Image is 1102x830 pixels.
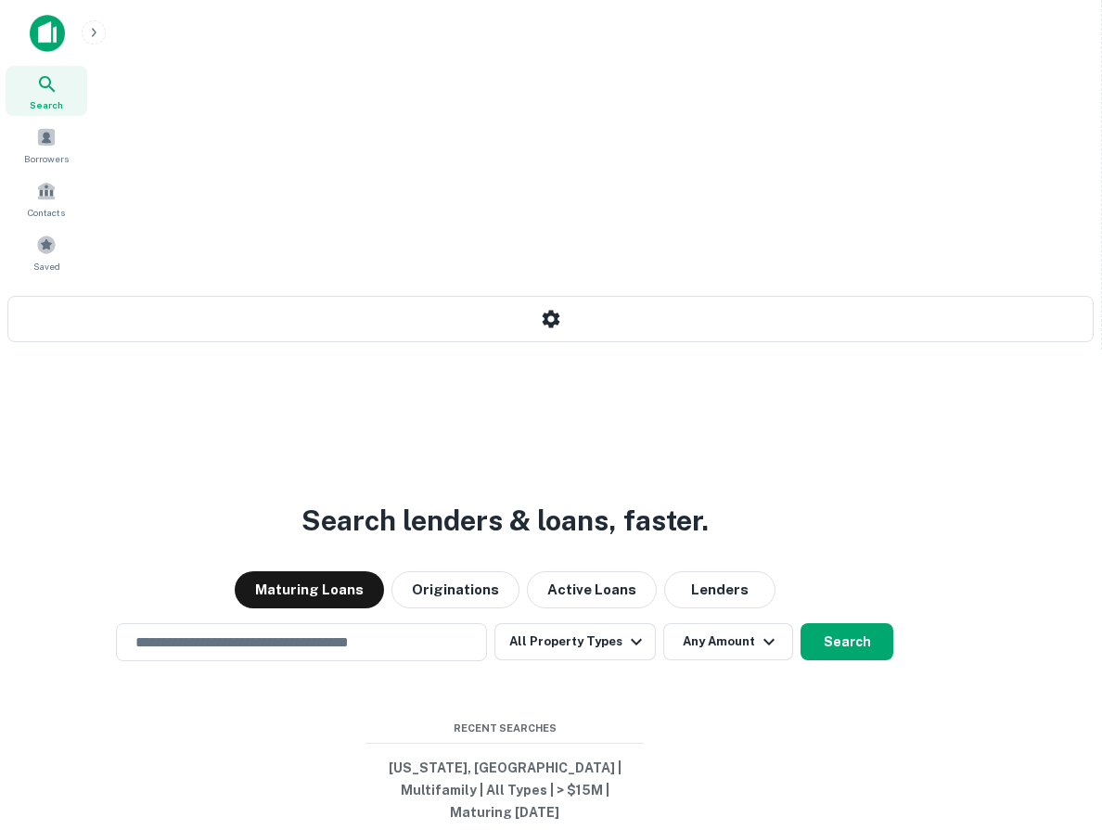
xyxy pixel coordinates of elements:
[527,571,657,608] button: Active Loans
[6,173,87,223] a: Contacts
[391,571,519,608] button: Originations
[365,721,644,736] span: Recent Searches
[6,120,87,170] a: Borrowers
[30,97,63,112] span: Search
[664,571,775,608] button: Lenders
[28,205,65,220] span: Contacts
[663,623,793,660] button: Any Amount
[365,751,644,829] button: [US_STATE], [GEOGRAPHIC_DATA] | Multifamily | All Types | > $15M | Maturing [DATE]
[235,571,384,608] button: Maturing Loans
[6,66,87,116] a: Search
[6,227,87,277] a: Saved
[30,15,65,52] img: capitalize-icon.png
[24,151,69,166] span: Borrowers
[301,500,709,542] h3: Search lenders & loans, faster.
[801,623,893,660] button: Search
[494,623,656,660] button: All Property Types
[33,259,60,274] span: Saved
[1009,682,1102,771] iframe: Chat Widget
